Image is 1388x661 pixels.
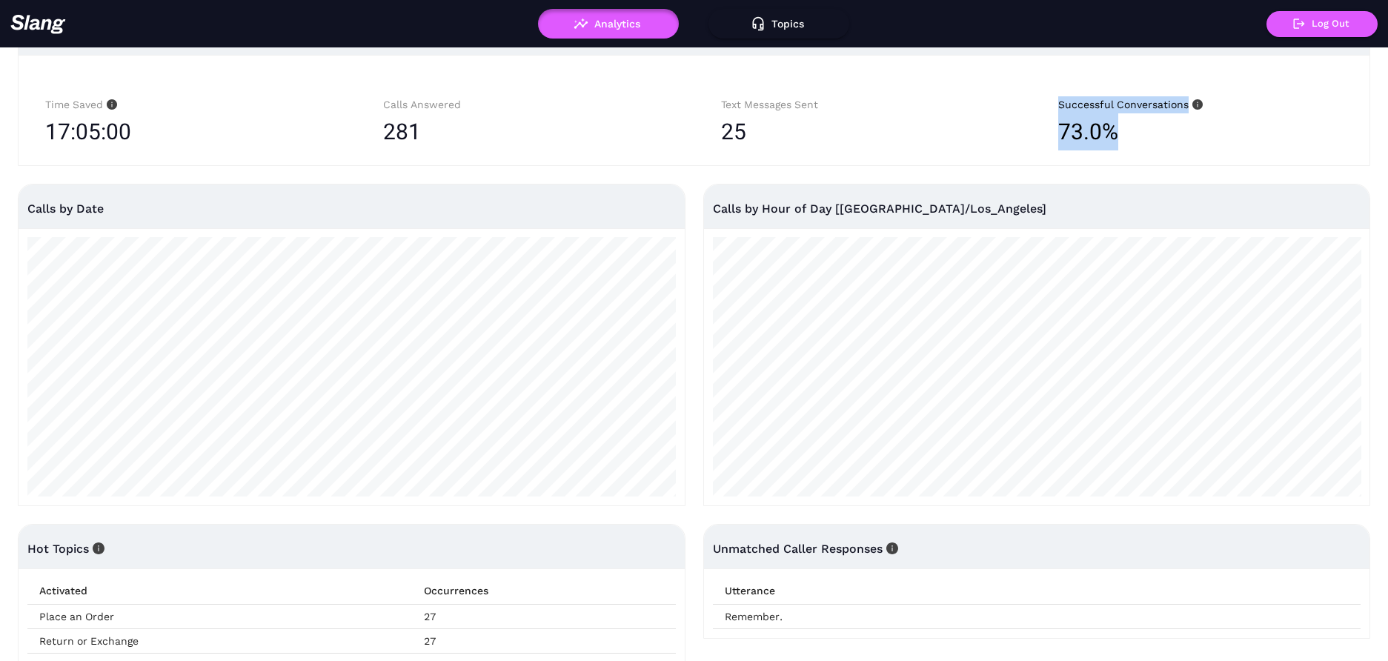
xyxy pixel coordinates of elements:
div: Text Messages Sent [721,96,1006,113]
button: Log Out [1266,11,1378,37]
span: 73.0% [1058,113,1118,150]
a: Analytics [538,18,679,28]
div: Calls by Date [27,185,676,233]
span: Unmatched Caller Responses [713,542,898,556]
span: info-circle [89,542,104,554]
button: Analytics [538,9,679,39]
td: Place an Order [27,605,412,629]
span: info-circle [883,542,898,554]
td: Return or Exchange [27,629,412,654]
div: Calls by Hour of Day [[GEOGRAPHIC_DATA]/Los_Angeles] [713,185,1361,233]
span: info-circle [103,99,117,110]
td: Remember. [713,605,1361,629]
td: 27 [412,605,675,629]
span: 281 [383,119,421,145]
img: 623511267c55cb56e2f2a487_logo2.png [10,14,66,34]
span: 25 [721,119,746,145]
span: Hot Topics [27,542,104,556]
span: 17:05:00 [45,113,131,150]
div: Calls Answered [383,96,668,113]
button: Topics [708,9,849,39]
span: Successful Conversations [1058,99,1203,110]
th: Occurrences [412,577,675,605]
th: Activated [27,577,412,605]
th: Utterance [713,577,1361,605]
td: 27 [412,629,675,654]
span: info-circle [1189,99,1203,110]
span: Time Saved [45,99,117,110]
